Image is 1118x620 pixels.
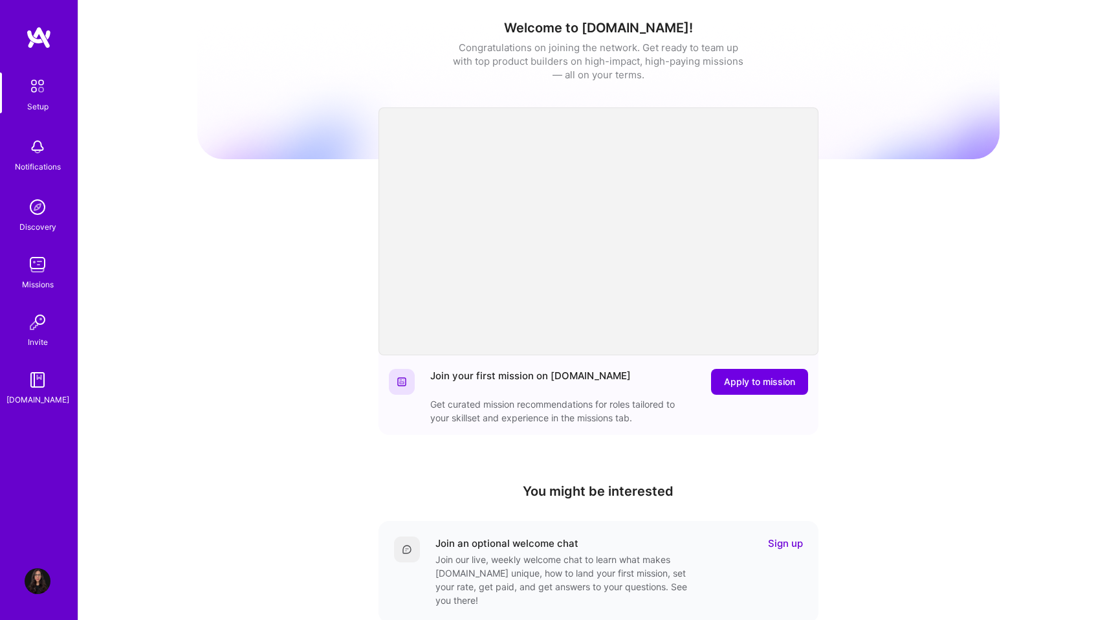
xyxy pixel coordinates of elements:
div: Setup [27,100,49,113]
img: teamwork [25,252,50,278]
div: Invite [28,335,48,349]
div: Missions [22,278,54,291]
div: [DOMAIN_NAME] [6,393,69,406]
img: logo [26,26,52,49]
img: Invite [25,309,50,335]
img: bell [25,134,50,160]
div: Discovery [19,220,56,234]
div: Congratulations on joining the network. Get ready to team up with top product builders on high-im... [453,41,744,82]
span: Apply to mission [724,375,795,388]
h4: You might be interested [378,483,818,499]
h1: Welcome to [DOMAIN_NAME]! [197,20,1000,36]
img: discovery [25,194,50,220]
iframe: video [378,107,818,355]
div: Notifications [15,160,61,173]
img: Comment [402,544,412,555]
div: Join your first mission on [DOMAIN_NAME] [430,369,631,395]
img: User Avatar [25,568,50,594]
a: User Avatar [21,568,54,594]
img: Website [397,377,407,387]
div: Join an optional welcome chat [435,537,578,550]
div: Join our live, weekly welcome chat to learn what makes [DOMAIN_NAME] unique, how to land your fir... [435,553,694,607]
img: setup [24,72,51,100]
div: Get curated mission recommendations for roles tailored to your skillset and experience in the mis... [430,397,689,425]
button: Apply to mission [711,369,808,395]
img: guide book [25,367,50,393]
a: Sign up [768,537,803,550]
